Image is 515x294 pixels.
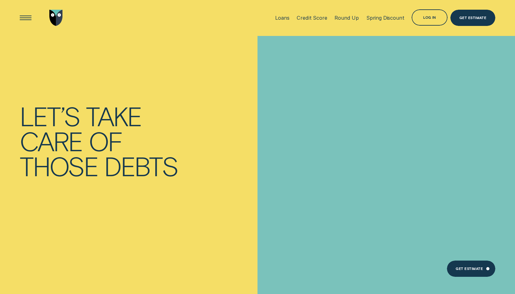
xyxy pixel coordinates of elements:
[447,261,495,277] a: Get Estimate
[412,9,448,26] button: Log in
[17,10,34,26] button: Open Menu
[20,103,178,178] h4: LET’S TAKE CARE OF THOSE DEBTS
[275,15,289,21] div: Loans
[297,15,327,21] div: Credit Score
[450,10,495,26] a: Get Estimate
[49,10,63,26] img: Wisr
[334,15,359,21] div: Round Up
[366,15,404,21] div: Spring Discount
